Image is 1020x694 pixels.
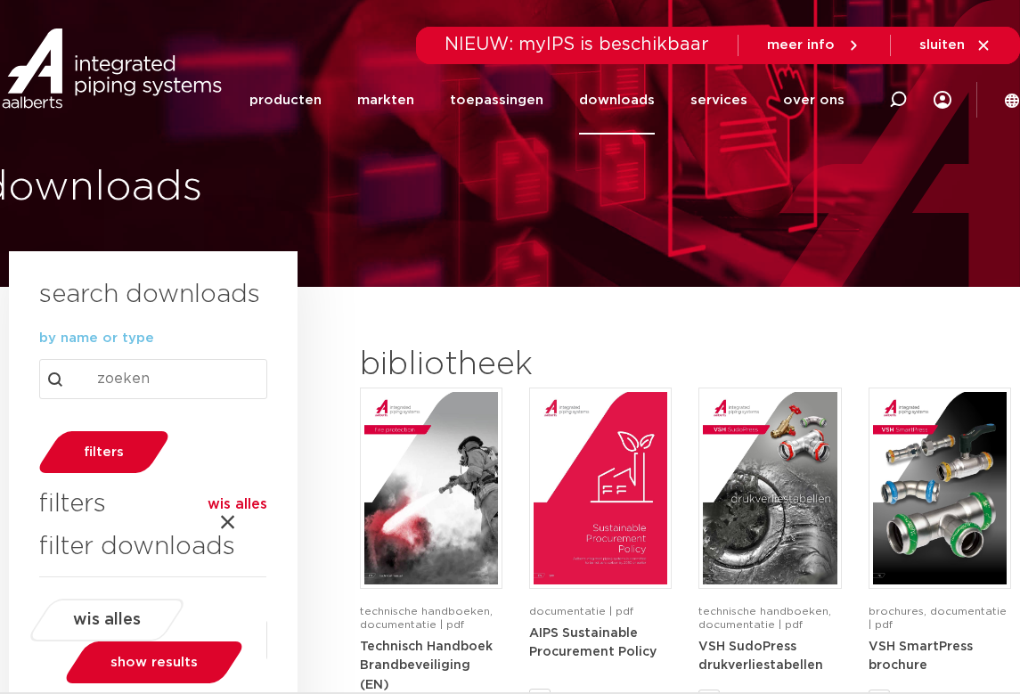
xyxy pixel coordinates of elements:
a: services [690,66,747,135]
p: by name or type [39,331,267,345]
strong: Technisch Handboek Brandbeveiliging (EN) [360,641,493,691]
span: sluiten [919,38,965,52]
span: technische handboeken, documentatie | pdf [698,606,831,630]
span: NIEUW: myIPS is beschikbaar [445,36,709,53]
img: Aips_A4Sustainable-Procurement-Policy_5011446_EN-pdf.jpg [534,392,667,584]
strong: VSH SudoPress drukverliestabellen [698,641,823,673]
h3: filter downloads [39,527,235,569]
nav: Menu [249,66,845,135]
span: filters [84,445,124,459]
a: downloads [579,66,655,135]
h3: search downloads [39,274,260,317]
span: brochures, documentatie | pdf [869,606,1007,630]
a: toepassingen [450,66,543,135]
button: wis alles [41,600,173,640]
span: meer info [767,38,835,52]
span: show results [110,656,198,669]
a: filters [35,431,174,473]
a: meer info [767,37,861,53]
a: markten [357,66,414,135]
strong: AIPS Sustainable Procurement Policy [529,627,657,659]
strong: VSH SmartPress brochure [869,641,973,673]
a: VSH SudoPress drukverliestabellen [698,640,823,673]
img: FireProtection_A4TM_5007915_2025_2.0_EN-pdf.jpg [364,392,498,584]
a: show results [61,641,248,683]
span: documentatie | pdf [529,606,633,616]
img: VSH-SmartPress_A4Brochure-5008016-2023_2.0_NL-pdf.jpg [873,392,1007,584]
button: wis alles [208,495,267,513]
span: technische handboeken, documentatie | pdf [360,606,493,630]
img: VSH-SudoPress_A4PLT_5007706_2024-2.0_NL-pdf.jpg [703,392,836,584]
a: producten [249,66,322,135]
a: sluiten [919,37,991,53]
a: over ons [783,66,845,135]
a: VSH SmartPress brochure [869,640,973,673]
a: AIPS Sustainable Procurement Policy [529,626,657,659]
h2: bibliotheek [360,344,664,387]
h3: filters [39,484,106,527]
a: Technisch Handboek Brandbeveiliging (EN) [360,640,493,691]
